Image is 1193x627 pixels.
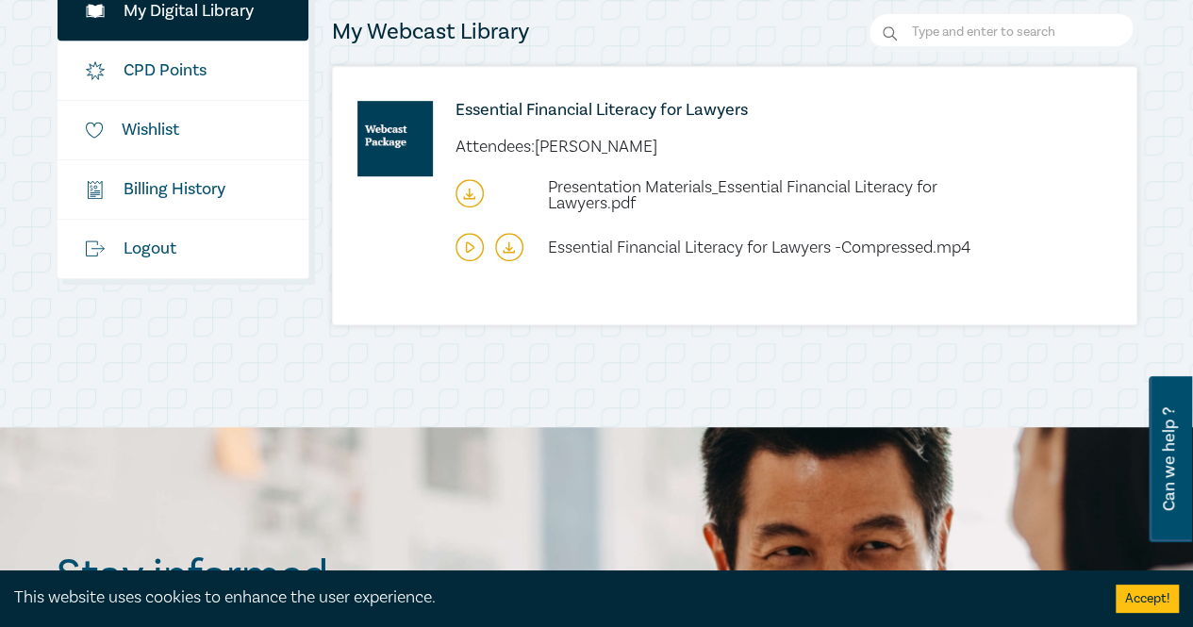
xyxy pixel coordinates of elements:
button: Accept cookies [1116,585,1179,613]
span: Presentation Materials_Essential Financial Literacy for Lawyers.pdf [548,176,937,214]
img: online-intensive-(to-download) [357,101,433,176]
span: Essential Financial Literacy for Lawyers -Compressed.mp4 [548,237,970,258]
a: Essential Financial Literacy for Lawyers [456,101,1023,120]
input: Search [869,13,1137,51]
tspan: $ [90,184,93,192]
li: Attendees: [PERSON_NAME] [456,139,657,155]
a: Logout [58,220,309,278]
a: CPD Points [58,41,309,100]
h2: Stay informed. [57,551,502,600]
a: Essential Financial Literacy for Lawyers -Compressed.mp4 [548,239,970,256]
a: Wishlist [58,101,309,159]
div: This website uses cookies to enhance the user experience. [14,586,1087,610]
h4: My Webcast Library [332,17,529,47]
a: $Billing History [58,160,309,219]
a: Presentation Materials_Essential Financial Literacy for Lawyers.pdf [548,179,1023,211]
span: Can we help ? [1160,388,1178,531]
